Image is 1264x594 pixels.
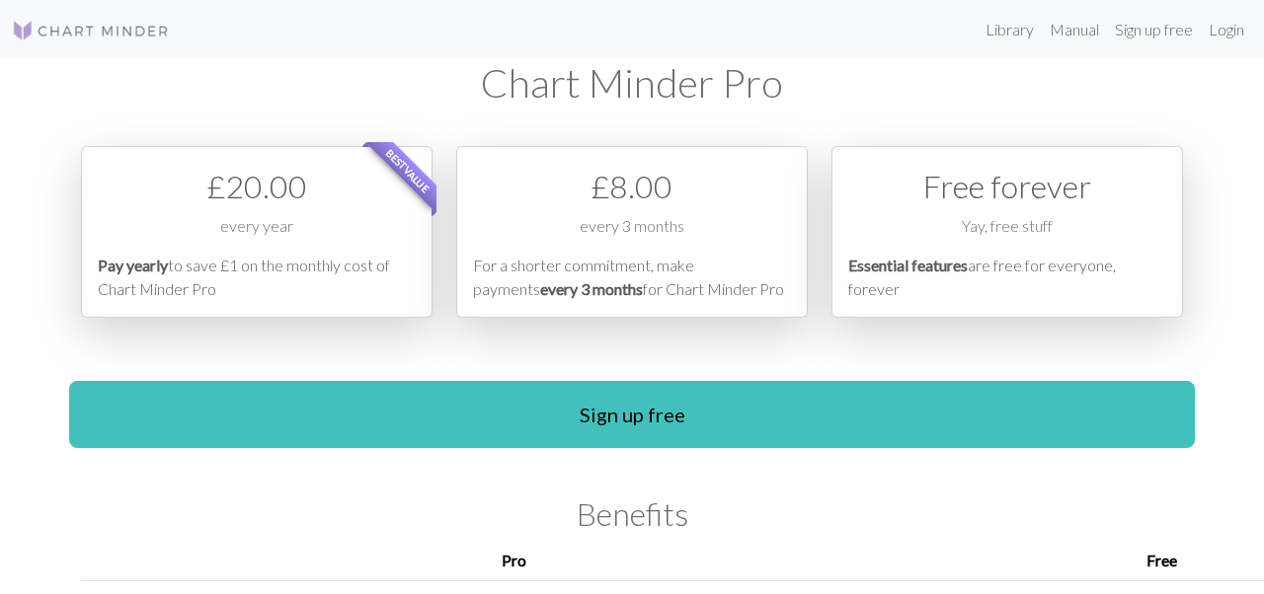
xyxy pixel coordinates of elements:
[848,163,1166,210] div: Free forever
[69,381,1195,448] a: Sign up free
[98,256,168,274] em: Pay yearly
[81,146,433,318] div: Payment option 1
[1201,10,1252,49] a: Login
[81,495,1183,533] h2: Benefits
[978,10,1042,49] a: Library
[473,254,791,301] p: For a shorter commitment, make payments for Chart Minder Pro
[456,146,808,318] div: Payment option 2
[473,214,791,254] div: every 3 months
[848,254,1166,301] p: are free for everyone, forever
[1107,10,1201,49] a: Sign up free
[98,214,416,254] div: every year
[848,256,968,274] em: Essential features
[366,129,450,213] span: Best value
[831,146,1183,318] div: Free option
[190,541,837,581] th: Pro
[98,163,416,210] div: £ 20.00
[1042,10,1107,49] a: Manual
[81,59,1183,107] h1: Chart Minder Pro
[12,19,170,42] img: Logo
[473,163,791,210] div: £ 8.00
[540,279,643,298] em: every 3 months
[848,214,1166,254] div: Yay, free stuff
[98,254,416,301] p: to save £1 on the monthly cost of Chart Minder Pro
